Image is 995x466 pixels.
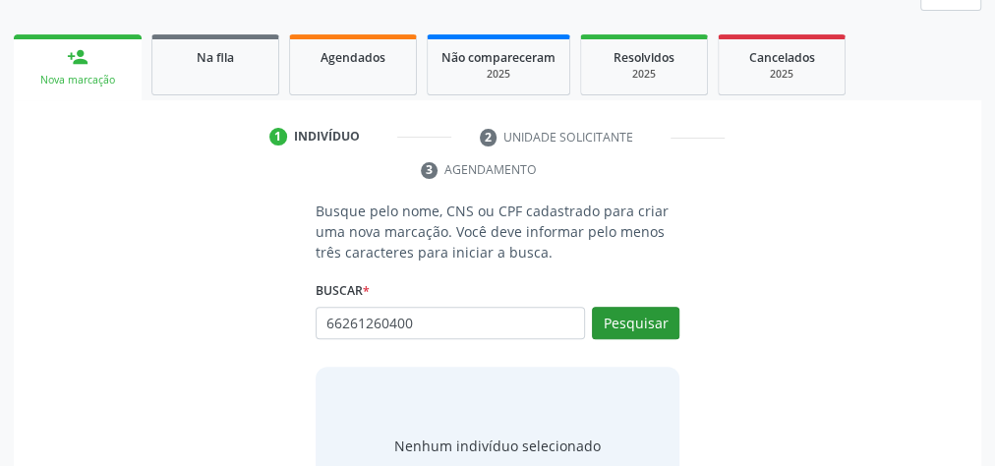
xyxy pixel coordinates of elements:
[732,67,831,82] div: 2025
[592,307,679,340] button: Pesquisar
[316,276,370,307] label: Buscar
[595,67,693,82] div: 2025
[294,128,360,146] div: Indivíduo
[321,49,385,66] span: Agendados
[316,307,585,340] input: Busque por nome, CNS ou CPF
[441,49,556,66] span: Não compareceram
[197,49,234,66] span: Na fila
[441,67,556,82] div: 2025
[28,73,128,87] div: Nova marcação
[394,436,601,456] div: Nenhum indivíduo selecionado
[269,128,287,146] div: 1
[614,49,674,66] span: Resolvidos
[749,49,815,66] span: Cancelados
[67,46,88,68] div: person_add
[316,201,679,262] p: Busque pelo nome, CNS ou CPF cadastrado para criar uma nova marcação. Você deve informar pelo men...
